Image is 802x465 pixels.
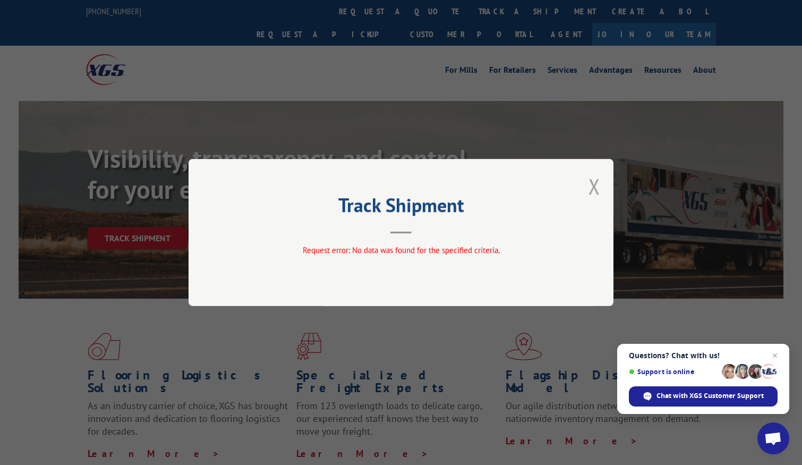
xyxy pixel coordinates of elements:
span: Support is online [629,368,718,376]
span: Chat with XGS Customer Support [656,391,764,401]
div: Open chat [757,422,789,454]
span: Close chat [769,349,781,362]
span: Request error: No data was found for the specified criteria. [303,245,500,255]
div: Chat with XGS Customer Support [629,386,778,407]
button: Close modal [588,172,600,200]
span: Questions? Chat with us! [629,351,778,360]
h2: Track Shipment [242,198,560,218]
